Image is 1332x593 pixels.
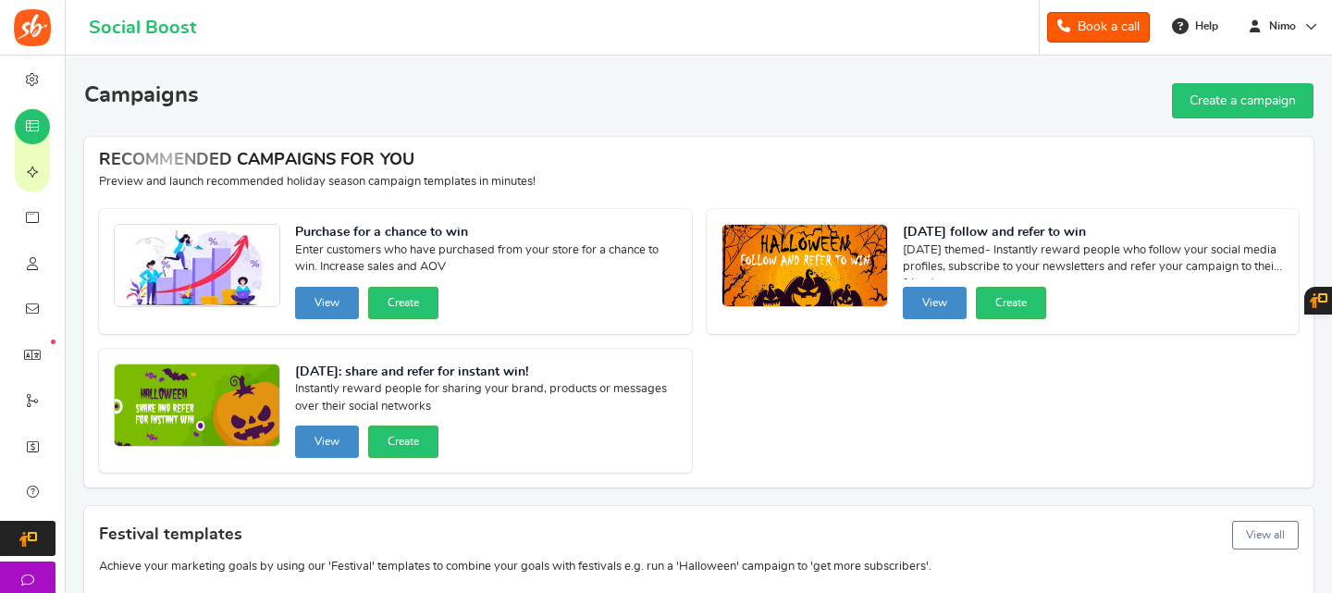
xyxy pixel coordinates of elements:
[722,225,887,308] img: Recommended Campaigns
[1262,19,1303,34] span: Nimo
[903,224,1285,242] strong: [DATE] follow and refer to win
[295,381,677,418] span: Instantly reward people for sharing your brand, products or messages over their social networks
[368,287,438,319] button: Create
[89,18,196,38] h1: Social Boost
[1165,11,1227,41] a: Help
[295,364,677,382] strong: [DATE]: share and refer for instant win!
[99,152,1299,170] h4: RECOMMENDED CAMPAIGNS FOR YOU
[99,517,1299,553] h4: Festival templates
[295,426,359,458] button: View
[903,242,1285,279] span: [DATE] themed- Instantly reward people who follow your social media profiles, subscribe to your n...
[976,287,1046,319] button: Create
[115,364,279,448] img: Recommended Campaigns
[295,242,677,279] span: Enter customers who have purchased from your store for a chance to win. Increase sales and AOV
[1190,19,1218,34] span: Help
[1172,83,1313,118] a: Create a campaign
[99,559,1299,575] p: Achieve your marketing goals by using our 'Festival' templates to combine your goals with festiva...
[84,83,199,107] h2: Campaigns
[1232,521,1299,550] button: View all
[295,287,359,319] button: View
[368,426,438,458] button: Create
[99,174,1299,191] p: Preview and launch recommended holiday season campaign templates in minutes!
[51,340,55,344] em: New
[295,224,677,242] strong: Purchase for a chance to win
[903,287,967,319] button: View
[115,225,279,308] img: Recommended Campaigns
[1047,12,1150,43] a: Book a call
[14,9,51,46] img: Social Boost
